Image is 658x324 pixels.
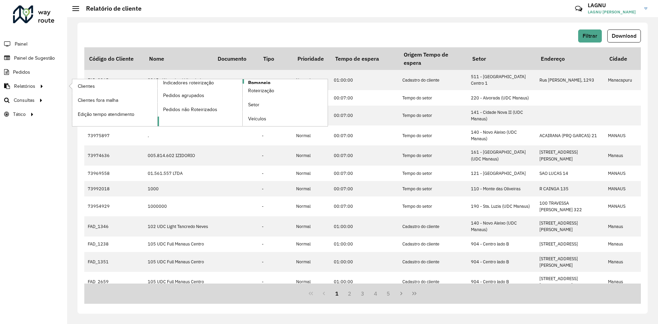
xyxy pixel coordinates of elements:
span: Filtrar [583,33,597,39]
td: 904 - Centro lado B [467,252,536,272]
th: Setor [467,47,536,70]
button: 3 [356,287,369,300]
td: 121 - [GEOGRAPHIC_DATA] [467,166,536,181]
td: SAO LUCAS 14 [536,166,605,181]
a: Pedidos não Roteirizados [158,103,243,116]
button: Download [607,29,641,43]
td: 73975897 [84,125,144,145]
td: 102 UDC Light Tancredo Neves [144,216,213,236]
a: Clientes fora malha [72,93,157,107]
td: FAD_2659 [84,272,144,292]
td: - [258,125,293,145]
span: Relatórios [14,83,35,90]
button: 2 [343,287,356,300]
td: 105 UDC Full Manaus Centro [144,252,213,272]
td: ACAIRANA (PRQ GARCAS) 21 [536,125,605,145]
button: Filtrar [578,29,602,43]
a: Setor [243,98,328,112]
td: [STREET_ADDRESS][PERSON_NAME] [536,272,605,292]
td: Normal [293,125,330,145]
span: Pedidos agrupados [163,92,204,99]
td: Cadastro do cliente [399,252,467,272]
button: 5 [382,287,395,300]
td: Cadastro do cliente [399,70,467,90]
td: 110 - Monte das Oliveiras [467,181,536,196]
td: Normal [293,145,330,165]
td: Rua [PERSON_NAME], 1293 [536,70,605,90]
td: 01:00:00 [330,252,399,272]
td: - [258,166,293,181]
td: FAD_1346 [84,216,144,236]
td: [STREET_ADDRESS][PERSON_NAME] [536,216,605,236]
a: Roteirização [243,84,328,98]
span: Indicadores roteirização [163,79,214,86]
td: FAD_1351 [84,252,144,272]
td: [STREET_ADDRESS][PERSON_NAME] [536,252,605,272]
td: 100 TRAVESSA [PERSON_NAME] 322 [536,196,605,216]
td: - [258,272,293,292]
td: Normal [293,237,330,252]
td: 00:07:00 [330,90,399,106]
span: Painel de Sugestão [14,55,55,62]
td: Normal [293,272,330,292]
th: Prioridade [293,47,330,70]
span: Veículos [248,115,266,122]
td: FAD_2265 [84,70,144,90]
td: - [258,252,293,272]
td: 005.814.602 IZIDORIO [144,145,213,165]
td: - [258,70,293,90]
td: - [258,196,293,216]
td: Normal [293,166,330,181]
td: Tempo do setor [399,90,467,106]
td: R CAINGA 135 [536,181,605,196]
a: Edição tempo atendimento [72,107,157,121]
td: Cadastro do cliente [399,272,467,292]
button: 1 [330,287,343,300]
td: Normal [293,70,330,90]
span: Consultas [14,97,35,104]
td: Cadastro do cliente [399,237,467,252]
a: Contato Rápido [571,1,586,16]
td: Tempo do setor [399,145,467,165]
td: 73954929 [84,196,144,216]
td: 1000 [144,181,213,196]
td: 140 - Novo Aleixo (UDC Manaus) [467,125,536,145]
td: Cadastro do cliente [399,216,467,236]
td: 00:07:00 [330,106,399,125]
td: - [258,237,293,252]
th: Tipo [258,47,293,70]
span: Pedidos [13,69,30,76]
td: 01:00:00 [330,237,399,252]
td: - [258,216,293,236]
td: 904 - Centro lado B [467,237,536,252]
td: [STREET_ADDRESS] [536,237,605,252]
td: [STREET_ADDRESS][PERSON_NAME] [536,145,605,165]
td: FAD_1238 [84,237,144,252]
td: - [258,181,293,196]
td: - [258,145,293,165]
td: Normal [293,216,330,236]
h3: LAGNU [588,2,639,9]
td: 00:07:00 [330,166,399,181]
a: Indicadores roteirização [72,79,243,126]
td: 73969558 [84,166,144,181]
td: 73974636 [84,145,144,165]
button: Last Page [408,287,421,300]
a: Romaneio [158,79,328,126]
th: Tempo de espera [330,47,399,70]
td: 105 UDC Full Manaus Centro [144,272,213,292]
button: 4 [369,287,382,300]
td: 00:07:00 [330,181,399,196]
td: 01:00:00 [330,216,399,236]
a: Pedidos agrupados [158,88,243,102]
td: 73992018 [84,181,144,196]
th: Nome [144,47,213,70]
a: Clientes [72,79,157,93]
a: Veículos [243,112,328,126]
span: Roteirização [248,87,274,94]
h2: Relatório de cliente [79,5,142,12]
span: Setor [248,101,259,108]
th: Código do Cliente [84,47,144,70]
span: LAGNU [PERSON_NAME] [588,9,639,15]
td: 511 - [GEOGRAPHIC_DATA] Centro 1 [467,70,536,90]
